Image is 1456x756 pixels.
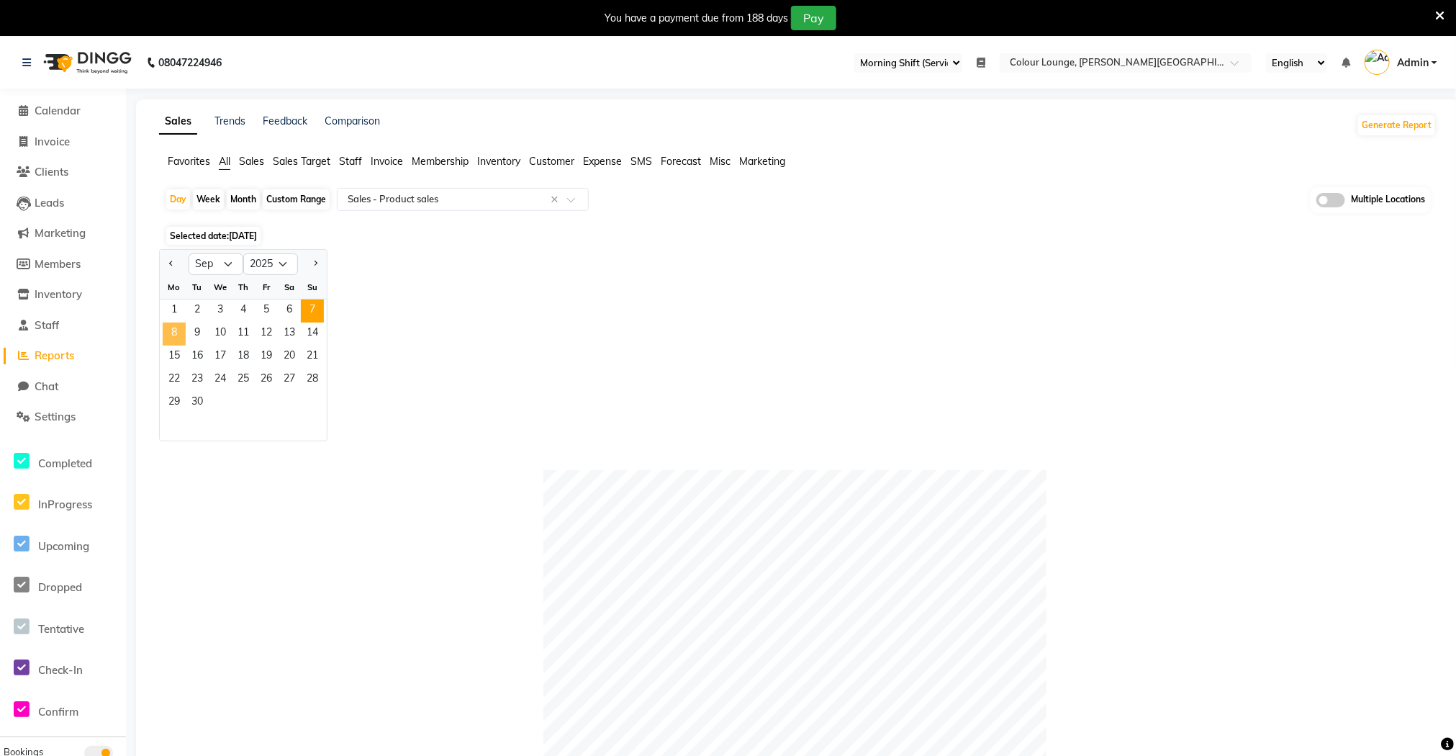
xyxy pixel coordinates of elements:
[214,114,245,127] a: Trends
[255,346,278,369] span: 19
[38,456,92,470] span: Completed
[278,300,301,323] span: 6
[186,300,209,323] span: 2
[4,164,122,181] a: Clients
[232,346,255,369] div: Thursday, September 18, 2025
[168,155,210,168] span: Favorites
[163,276,186,299] div: Mo
[4,287,122,303] a: Inventory
[477,155,520,168] span: Inventory
[35,135,70,148] span: Invoice
[35,104,81,117] span: Calendar
[163,346,186,369] span: 15
[35,379,58,393] span: Chat
[35,348,74,362] span: Reports
[209,323,232,346] div: Wednesday, September 10, 2025
[551,192,563,207] span: Clear all
[371,155,403,168] span: Invoice
[35,287,82,301] span: Inventory
[229,230,257,241] span: [DATE]
[232,323,255,346] span: 11
[189,253,243,275] select: Select month
[38,498,92,511] span: InProgress
[301,300,324,323] span: 7
[209,323,232,346] span: 10
[186,323,209,346] div: Tuesday, September 9, 2025
[605,11,788,26] div: You have a payment due from 188 days
[35,410,76,423] span: Settings
[1397,55,1429,71] span: Admin
[263,189,330,210] div: Custom Range
[186,300,209,323] div: Tuesday, September 2, 2025
[158,42,222,83] b: 08047224946
[209,300,232,323] div: Wednesday, September 3, 2025
[301,323,324,346] div: Sunday, September 14, 2025
[4,256,122,273] a: Members
[1365,50,1390,75] img: Admin
[163,300,186,323] div: Monday, September 1, 2025
[301,323,324,346] span: 14
[186,369,209,392] div: Tuesday, September 23, 2025
[4,318,122,334] a: Staff
[166,227,261,245] span: Selected date:
[209,300,232,323] span: 3
[278,369,301,392] span: 27
[255,346,278,369] div: Friday, September 19, 2025
[4,103,122,120] a: Calendar
[239,155,264,168] span: Sales
[278,300,301,323] div: Saturday, September 6, 2025
[791,6,836,30] button: Pay
[209,369,232,392] span: 24
[209,369,232,392] div: Wednesday, September 24, 2025
[219,155,230,168] span: All
[309,253,321,276] button: Next month
[4,225,122,242] a: Marketing
[278,369,301,392] div: Saturday, September 27, 2025
[35,196,64,210] span: Leads
[186,346,209,369] span: 16
[301,346,324,369] div: Sunday, September 21, 2025
[255,323,278,346] span: 12
[37,42,135,83] img: logo
[4,348,122,364] a: Reports
[278,323,301,346] span: 13
[255,369,278,392] div: Friday, September 26, 2025
[1358,115,1435,135] button: Generate Report
[193,189,224,210] div: Week
[278,323,301,346] div: Saturday, September 13, 2025
[163,369,186,392] span: 22
[325,114,380,127] a: Comparison
[35,226,86,240] span: Marketing
[301,369,324,392] span: 28
[255,276,278,299] div: Fr
[163,300,186,323] span: 1
[186,392,209,415] div: Tuesday, September 30, 2025
[166,253,177,276] button: Previous month
[630,155,652,168] span: SMS
[186,392,209,415] span: 30
[4,379,122,395] a: Chat
[301,346,324,369] span: 21
[35,257,81,271] span: Members
[273,155,330,168] span: Sales Target
[38,580,82,594] span: Dropped
[38,663,83,677] span: Check-In
[301,369,324,392] div: Sunday, September 28, 2025
[243,253,298,275] select: Select year
[739,155,785,168] span: Marketing
[186,276,209,299] div: Tu
[209,346,232,369] div: Wednesday, September 17, 2025
[1351,193,1425,207] span: Multiple Locations
[255,300,278,323] div: Friday, September 5, 2025
[35,165,68,179] span: Clients
[163,392,186,415] div: Monday, September 29, 2025
[209,276,232,299] div: We
[255,300,278,323] span: 5
[38,539,89,553] span: Upcoming
[163,369,186,392] div: Monday, September 22, 2025
[278,346,301,369] div: Saturday, September 20, 2025
[278,346,301,369] span: 20
[35,318,59,332] span: Staff
[232,346,255,369] span: 18
[227,189,260,210] div: Month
